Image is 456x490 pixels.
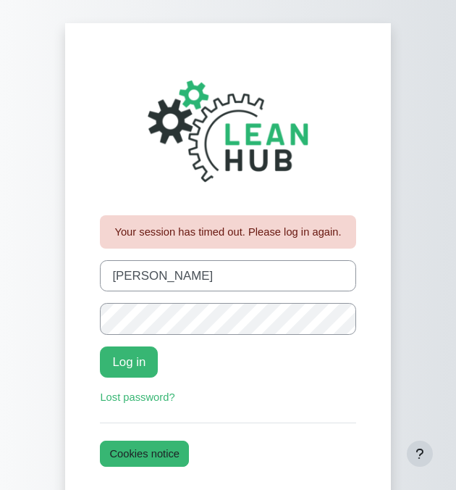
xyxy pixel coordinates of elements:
button: Log in [100,346,158,378]
button: Cookies notice [100,441,189,467]
div: Your session has timed out. Please log in again. [100,215,355,249]
a: Lost password? [100,391,174,403]
input: Username [100,260,355,291]
button: Show footer [407,441,433,467]
img: The Lean Hub [127,59,329,204]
